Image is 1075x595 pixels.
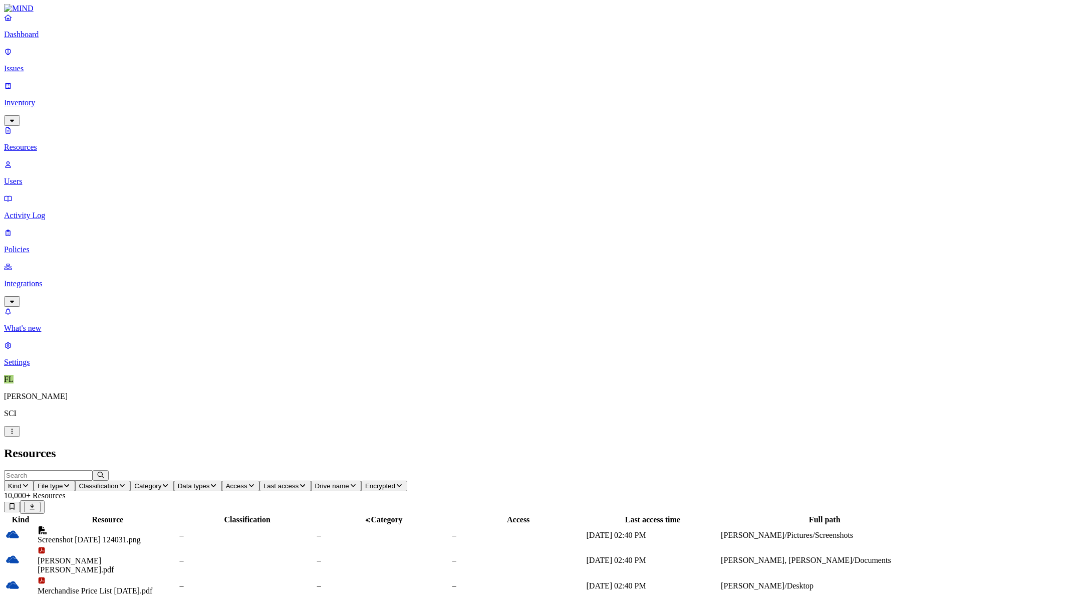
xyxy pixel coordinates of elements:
img: adobe-pdf [38,546,46,554]
a: Issues [4,47,1071,73]
span: – [317,556,321,564]
img: onedrive [6,552,20,566]
p: Resources [4,143,1071,152]
p: Settings [4,358,1071,367]
span: Kind [8,482,22,490]
p: Issues [4,64,1071,73]
a: Resources [4,126,1071,152]
span: – [180,581,184,590]
span: – [180,531,184,539]
span: – [452,556,456,564]
p: Users [4,177,1071,186]
div: Full path [721,515,928,524]
p: [PERSON_NAME] [4,392,1071,401]
div: Access [452,515,585,524]
a: Activity Log [4,194,1071,220]
p: Activity Log [4,211,1071,220]
p: What's new [4,324,1071,333]
h2: Resources [4,447,1071,460]
span: Data types [178,482,210,490]
input: Search [4,470,93,481]
span: – [452,531,456,539]
p: Inventory [4,98,1071,107]
a: Integrations [4,262,1071,305]
img: onedrive [6,578,20,592]
div: [PERSON_NAME] [PERSON_NAME].pdf [38,556,178,574]
span: Last access [263,482,299,490]
span: Category [134,482,161,490]
a: Dashboard [4,13,1071,39]
span: Classification [79,482,119,490]
span: [DATE] 02:40 PM [587,556,646,564]
div: Classification [180,515,315,524]
span: File type [38,482,63,490]
p: SCI [4,409,1071,418]
span: Access [226,482,247,490]
span: FL [4,375,14,383]
p: Integrations [4,279,1071,288]
div: Kind [6,515,36,524]
span: – [317,581,321,590]
div: Last access time [587,515,719,524]
img: MIND [4,4,34,13]
span: – [317,531,321,539]
a: Settings [4,341,1071,367]
span: – [180,556,184,564]
a: Inventory [4,81,1071,124]
a: MIND [4,4,1071,13]
p: Policies [4,245,1071,254]
a: Policies [4,228,1071,254]
div: Screenshot [DATE] 124031.png [38,535,178,544]
div: [PERSON_NAME]/Desktop [721,581,928,590]
span: Drive name [315,482,349,490]
a: Users [4,160,1071,186]
img: onedrive [6,527,20,541]
img: adobe-pdf [38,576,46,584]
div: [PERSON_NAME], [PERSON_NAME]/Documents [721,556,928,565]
a: What's new [4,307,1071,333]
span: Category [371,515,402,524]
div: Resource [38,515,178,524]
span: – [452,581,456,590]
span: [DATE] 02:40 PM [587,581,646,590]
span: [DATE] 02:40 PM [587,531,646,539]
span: 10,000+ Resources [4,491,66,500]
div: [PERSON_NAME]/Pictures/Screenshots [721,531,928,540]
span: Encrypted [365,482,395,490]
p: Dashboard [4,30,1071,39]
